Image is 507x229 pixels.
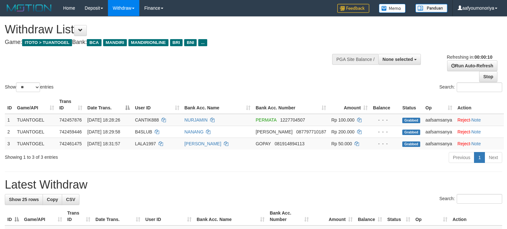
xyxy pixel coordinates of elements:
[402,130,420,135] span: Grabbed
[439,82,502,92] label: Search:
[47,197,58,202] span: Copy
[457,82,502,92] input: Search:
[66,197,75,202] span: CSV
[62,194,79,205] a: CSV
[253,96,329,114] th: Bank Acc. Number: activate to sort column ascending
[450,207,502,225] th: Action
[65,207,93,225] th: Trans ID: activate to sort column ascending
[455,126,504,138] td: ·
[423,126,455,138] td: aafsamsanya
[331,129,354,134] span: Rp 200.000
[471,129,481,134] a: Note
[274,141,304,146] span: Copy 081914894113 to clipboard
[385,207,413,225] th: Status: activate to sort column ascending
[14,114,57,126] td: TUANTOGEL
[457,194,502,204] input: Search:
[382,57,413,62] span: None selected
[373,140,397,147] div: - - -
[87,39,101,46] span: BCA
[485,152,502,163] a: Next
[402,141,420,147] span: Grabbed
[455,138,504,149] td: ·
[370,96,400,114] th: Balance
[170,39,183,46] span: BRI
[16,82,40,92] select: Showentries
[332,54,378,65] div: PGA Site Balance /
[5,114,14,126] td: 1
[455,96,504,114] th: Action
[256,117,276,123] span: PERMATA
[457,117,470,123] a: Reject
[5,39,331,46] h4: Game: Bank:
[479,71,497,82] a: Stop
[402,118,420,123] span: Grabbed
[256,141,271,146] span: GOPAY
[184,129,204,134] a: NANANG
[103,39,127,46] span: MANDIRI
[471,141,481,146] a: Note
[267,207,311,225] th: Bank Acc. Number: activate to sort column ascending
[331,141,352,146] span: Rp 50.000
[5,82,53,92] label: Show entries
[5,96,14,114] th: ID
[311,207,355,225] th: Amount: activate to sort column ascending
[447,55,492,60] span: Refreshing in:
[447,60,497,71] a: Run Auto-Refresh
[87,141,120,146] span: [DATE] 18:31:57
[59,141,82,146] span: 742461475
[85,96,133,114] th: Date Trans.: activate to sort column descending
[280,117,305,123] span: Copy 1227704507 to clipboard
[59,117,82,123] span: 742457876
[143,207,194,225] th: User ID: activate to sort column ascending
[135,129,152,134] span: B4SLUB
[43,194,62,205] a: Copy
[378,54,421,65] button: None selected
[5,194,43,205] a: Show 25 rows
[400,96,423,114] th: Status
[423,138,455,149] td: aafsamsanya
[57,96,85,114] th: Trans ID: activate to sort column ascending
[184,141,221,146] a: [PERSON_NAME]
[355,207,385,225] th: Balance: activate to sort column ascending
[14,126,57,138] td: TUANTOGEL
[14,138,57,149] td: TUANTOGEL
[135,117,159,123] span: CANTIK888
[184,39,197,46] span: BNI
[474,152,485,163] a: 1
[5,207,21,225] th: ID: activate to sort column descending
[194,207,267,225] th: Bank Acc. Name: activate to sort column ascending
[413,207,450,225] th: Op: activate to sort column ascending
[329,96,370,114] th: Amount: activate to sort column ascending
[93,207,143,225] th: Date Trans.: activate to sort column ascending
[474,55,492,60] strong: 00:00:10
[337,4,369,13] img: Feedback.jpg
[373,117,397,123] div: - - -
[22,39,72,46] span: ITOTO > TUANTOGEL
[296,129,326,134] span: Copy 087797710187 to clipboard
[5,23,331,36] h1: Withdraw List
[87,129,120,134] span: [DATE] 18:29:58
[198,39,207,46] span: ...
[21,207,65,225] th: Game/API: activate to sort column ascending
[455,114,504,126] td: ·
[415,4,447,13] img: panduan.png
[449,152,474,163] a: Previous
[373,129,397,135] div: - - -
[331,117,354,123] span: Rp 100.000
[128,39,168,46] span: MANDIRIONLINE
[14,96,57,114] th: Game/API: activate to sort column ascending
[135,141,156,146] span: LALA1997
[182,96,253,114] th: Bank Acc. Name: activate to sort column ascending
[184,117,208,123] a: NURJAMIN
[5,126,14,138] td: 2
[5,151,207,160] div: Showing 1 to 3 of 3 entries
[5,178,502,191] h1: Latest Withdraw
[423,114,455,126] td: aafsamsanya
[5,138,14,149] td: 3
[457,129,470,134] a: Reject
[256,129,292,134] span: [PERSON_NAME]
[5,3,53,13] img: MOTION_logo.png
[9,197,39,202] span: Show 25 rows
[439,194,502,204] label: Search:
[87,117,120,123] span: [DATE] 18:28:26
